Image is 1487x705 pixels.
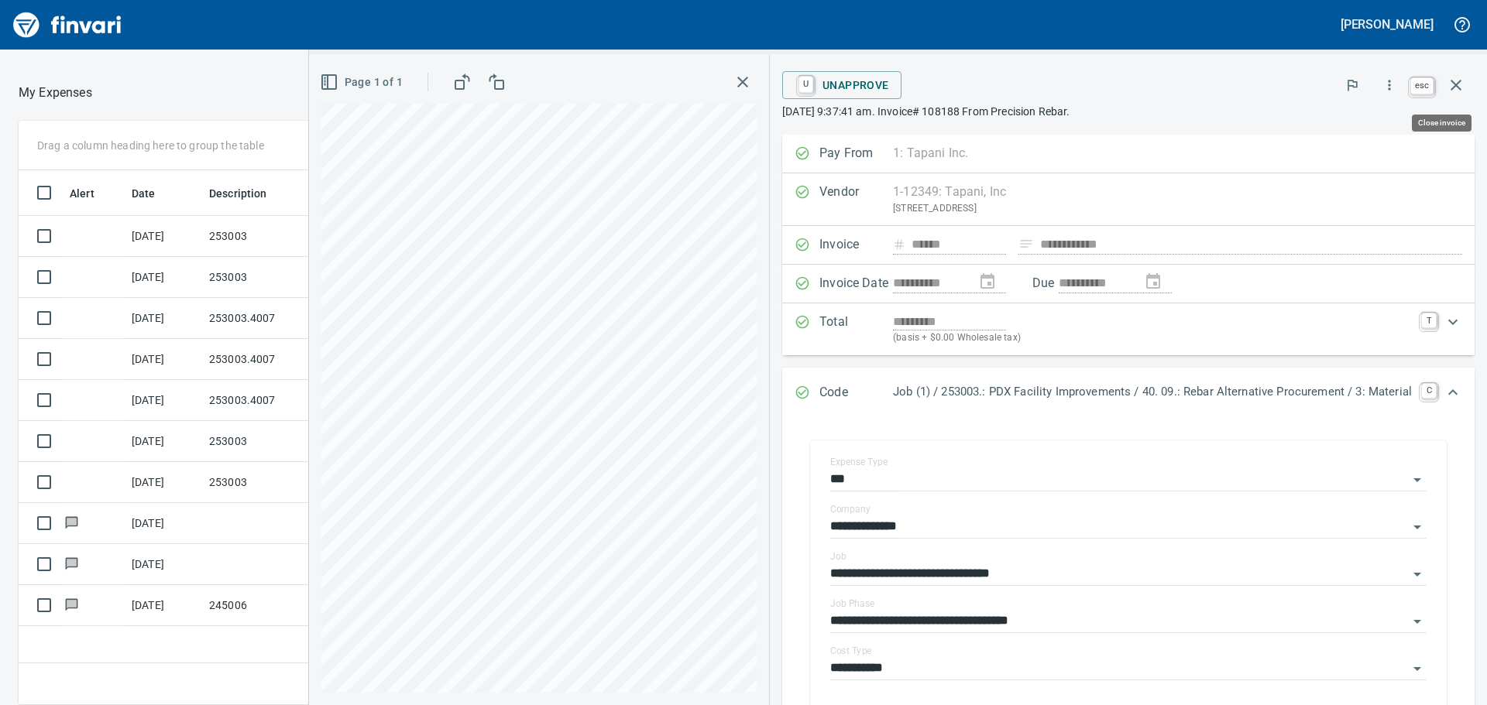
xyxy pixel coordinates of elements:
[1335,68,1369,102] button: Flag
[132,184,176,203] span: Date
[209,184,267,203] span: Description
[70,184,94,203] span: Alert
[19,84,92,102] p: My Expenses
[795,72,889,98] span: Unapprove
[125,339,203,380] td: [DATE]
[1406,516,1428,538] button: Open
[203,216,342,257] td: 253003
[1406,563,1428,585] button: Open
[1406,469,1428,491] button: Open
[203,585,342,626] td: 245006
[203,462,342,503] td: 253003
[125,503,203,544] td: [DATE]
[1337,12,1437,36] button: [PERSON_NAME]
[203,257,342,298] td: 253003
[64,600,80,610] span: Has messages
[782,368,1475,419] div: Expand
[323,73,403,92] span: Page 1 of 1
[132,184,156,203] span: Date
[37,138,264,153] p: Drag a column heading here to group the table
[125,585,203,626] td: [DATE]
[798,76,813,93] a: U
[830,457,888,467] label: Expense Type
[830,552,847,561] label: Job
[203,380,342,421] td: 253003.4007
[125,257,203,298] td: [DATE]
[125,544,203,585] td: [DATE]
[782,71,901,99] button: UUnapprove
[830,505,871,514] label: Company
[782,303,1475,355] div: Expand
[1406,658,1428,679] button: Open
[1421,383,1437,399] a: C
[819,313,893,346] p: Total
[830,646,872,655] label: Cost Type
[70,184,115,203] span: Alert
[125,421,203,462] td: [DATE]
[9,6,125,43] img: Finvari
[125,216,203,257] td: [DATE]
[830,599,874,608] label: Job Phase
[203,298,342,339] td: 253003.4007
[125,462,203,503] td: [DATE]
[203,421,342,462] td: 253003
[1410,77,1434,94] a: esc
[819,383,893,403] p: Code
[1406,611,1428,632] button: Open
[317,68,409,97] button: Page 1 of 1
[893,383,1412,401] p: Job (1) / 253003.: PDX Facility Improvements / 40. 09.: Rebar Alternative Procurement / 3: Material
[1341,16,1434,33] h5: [PERSON_NAME]
[209,184,287,203] span: Description
[64,518,80,528] span: Has messages
[782,104,1475,119] p: [DATE] 9:37:41 am. Invoice# 108188 From Precision Rebar.
[893,330,1412,346] p: (basis + $0.00 Wholesale tax)
[125,380,203,421] td: [DATE]
[203,339,342,380] td: 253003.4007
[19,84,92,102] nav: breadcrumb
[125,298,203,339] td: [DATE]
[1421,313,1437,328] a: T
[64,559,80,569] span: Has messages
